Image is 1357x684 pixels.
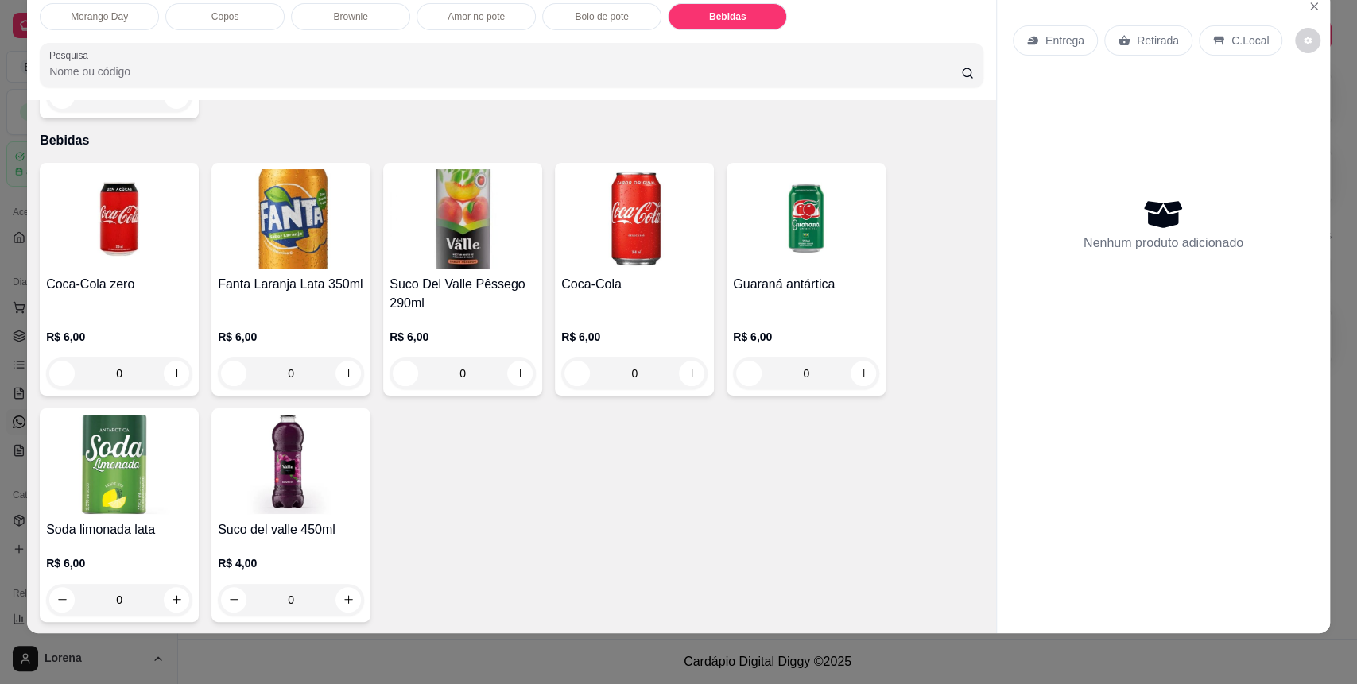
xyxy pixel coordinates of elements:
p: R$ 6,00 [561,329,708,345]
p: R$ 6,00 [218,329,364,345]
p: Entrega [1045,33,1084,48]
p: Retirada [1137,33,1179,48]
h4: Soda limonada lata [46,520,192,539]
button: increase-product-quantity [164,587,189,613]
button: increase-product-quantity [507,361,533,386]
button: decrease-product-quantity [1295,28,1320,53]
h4: Suco Del Valle Pêssego 290ml [390,275,536,313]
p: R$ 4,00 [218,555,364,571]
img: product-image [46,415,192,514]
img: product-image [46,169,192,269]
p: R$ 6,00 [390,329,536,345]
button: increase-product-quantity [679,361,704,386]
h4: Coca-Cola [561,275,708,294]
button: decrease-product-quantity [736,361,762,386]
p: R$ 6,00 [46,555,192,571]
button: decrease-product-quantity [49,361,75,386]
img: product-image [218,415,364,514]
button: increase-product-quantity [335,587,361,613]
input: Pesquisa [49,64,961,79]
img: product-image [733,169,879,269]
p: R$ 6,00 [46,329,192,345]
button: decrease-product-quantity [221,587,246,613]
p: Bolo de pote [575,10,628,23]
p: Copos [211,10,239,23]
p: R$ 6,00 [733,329,879,345]
img: product-image [561,169,708,269]
h4: Guaraná antártica [733,275,879,294]
h4: Suco del valle 450ml [218,520,364,539]
button: increase-product-quantity [164,361,189,386]
img: product-image [390,169,536,269]
p: Bebidas [40,131,983,150]
p: Amor no pote [448,10,505,23]
button: decrease-product-quantity [564,361,590,386]
button: decrease-product-quantity [221,361,246,386]
p: C.Local [1231,33,1269,48]
h4: Coca-Cola zero [46,275,192,294]
p: Bebidas [709,10,746,23]
img: product-image [218,169,364,269]
label: Pesquisa [49,48,94,62]
button: increase-product-quantity [851,361,876,386]
button: decrease-product-quantity [49,587,75,613]
p: Brownie [333,10,367,23]
h4: Fanta Laranja Lata 350ml [218,275,364,294]
p: Nenhum produto adicionado [1084,234,1243,253]
button: decrease-product-quantity [393,361,418,386]
p: Morango Day [71,10,128,23]
button: increase-product-quantity [335,361,361,386]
